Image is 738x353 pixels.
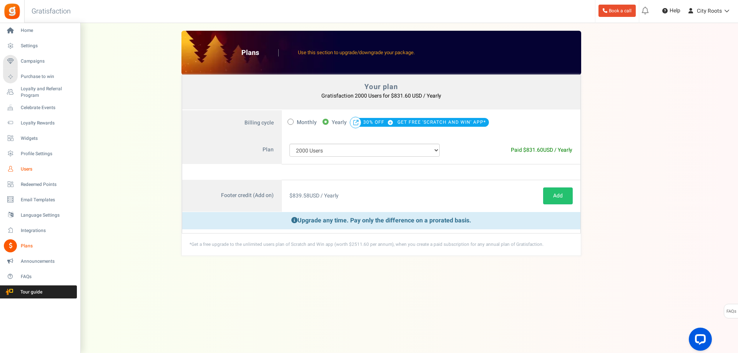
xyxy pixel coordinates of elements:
[3,255,77,268] a: Announcements
[182,212,580,229] p: Upgrade any time. Pay only the difference on a prorated basis.
[363,117,396,128] span: 30% OFF
[21,104,75,111] span: Celebrate Events
[190,83,572,91] h4: Your plan
[3,224,77,237] a: Integrations
[3,55,77,68] a: Campaigns
[3,40,77,53] a: Settings
[21,27,75,34] span: Home
[3,24,77,37] a: Home
[3,289,57,295] span: Tour guide
[21,243,75,249] span: Plans
[289,192,339,200] span: $ USD / Yearly
[241,49,279,57] h2: Plans
[3,101,77,114] a: Celebrate Events
[598,5,636,17] a: Book a call
[21,135,75,142] span: Widgets
[21,43,75,49] span: Settings
[668,7,680,15] span: Help
[697,7,722,15] span: City Roots
[21,86,77,99] span: Loyalty and Referral Program
[543,187,573,204] a: Add
[21,166,75,172] span: Users
[298,49,415,56] span: Use this section to upgrade/downgrade your package.
[3,239,77,252] a: Plans
[293,192,309,200] span: 839.58
[21,58,75,65] span: Campaigns
[3,132,77,145] a: Widgets
[182,136,282,164] label: Plan
[297,117,317,128] span: Monthly
[511,146,572,154] span: Paid $ USD / Yearly
[23,4,79,19] h3: Gratisfaction
[3,3,21,20] img: Gratisfaction
[321,92,441,100] b: Gratisfaction 2000 Users for $831.60 USD / Yearly
[182,234,581,255] div: *Get a free upgrade to the unlimited users plan of Scratch and Win app (worth $2511.60 per annum)...
[3,193,77,206] a: Email Templates
[526,146,543,154] span: 831.60
[3,147,77,160] a: Profile Settings
[332,117,347,128] span: Yearly
[3,116,77,129] a: Loyalty Rewards
[21,151,75,157] span: Profile Settings
[182,110,282,136] label: Billing cycle
[363,119,486,126] a: 30% OFF GET FREE 'SCRATCH AND WIN' APP*
[3,70,77,83] a: Purchase to win
[21,181,75,188] span: Redeemed Points
[3,209,77,222] a: Language Settings
[21,258,75,265] span: Announcements
[726,304,736,319] span: FAQs
[3,86,77,99] a: Loyalty and Referral Program
[3,270,77,283] a: FAQs
[21,120,75,126] span: Loyalty Rewards
[397,117,486,128] span: GET FREE 'SCRATCH AND WIN' APP*
[21,73,75,80] span: Purchase to win
[21,197,75,203] span: Email Templates
[21,212,75,219] span: Language Settings
[3,178,77,191] a: Redeemed Points
[3,162,77,176] a: Users
[21,227,75,234] span: Integrations
[21,273,75,280] span: FAQs
[182,180,282,212] label: Footer credit (Add on)
[659,5,683,17] a: Help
